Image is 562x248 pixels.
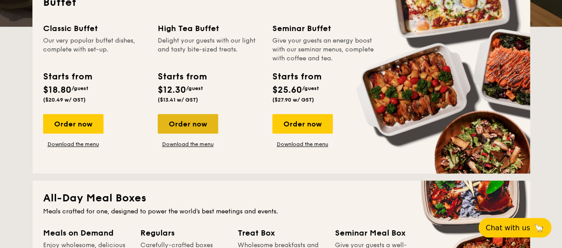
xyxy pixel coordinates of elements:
span: ($13.41 w/ GST) [158,97,198,103]
span: ($20.49 w/ GST) [43,97,86,103]
span: $25.60 [272,85,302,95]
div: Seminar Meal Box [335,227,422,239]
a: Download the menu [272,141,333,148]
div: Delight your guests with our light and tasty bite-sized treats. [158,36,262,63]
span: /guest [72,85,88,91]
span: /guest [302,85,319,91]
span: $18.80 [43,85,72,95]
div: Regulars [140,227,227,239]
div: High Tea Buffet [158,22,262,35]
div: Classic Buffet [43,22,147,35]
div: Order now [158,114,218,134]
span: 🦙 [534,223,544,233]
span: Chat with us [486,224,530,232]
a: Download the menu [43,141,104,148]
button: Chat with us🦙 [478,218,551,237]
div: Our very popular buffet dishes, complete with set-up. [43,36,147,63]
div: Starts from [272,70,321,83]
div: Starts from [158,70,206,83]
div: Meals on Demand [43,227,130,239]
span: $12.30 [158,85,186,95]
div: Starts from [43,70,92,83]
div: Order now [272,114,333,134]
span: ($27.90 w/ GST) [272,97,314,103]
a: Download the menu [158,141,218,148]
div: Treat Box [238,227,324,239]
span: /guest [186,85,203,91]
div: Order now [43,114,104,134]
div: Give your guests an energy boost with our seminar menus, complete with coffee and tea. [272,36,376,63]
div: Meals crafted for one, designed to power the world's best meetings and events. [43,207,519,216]
h2: All-Day Meal Boxes [43,191,519,205]
div: Seminar Buffet [272,22,376,35]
